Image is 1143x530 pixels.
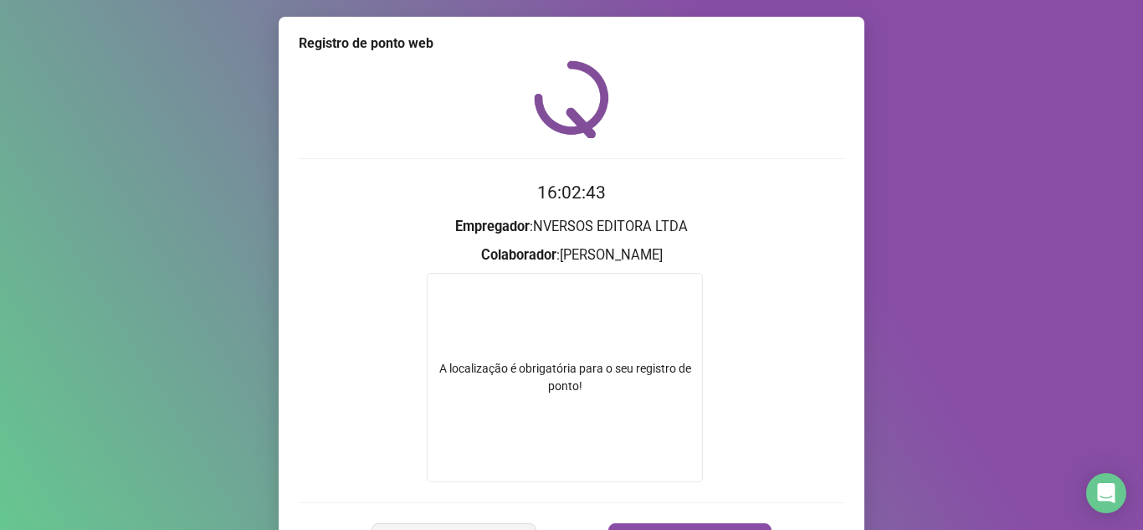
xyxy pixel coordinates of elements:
[1086,473,1126,513] div: Open Intercom Messenger
[534,60,609,138] img: QRPoint
[481,247,556,263] strong: Colaborador
[428,360,702,395] div: A localização é obrigatória para o seu registro de ponto!
[299,33,844,54] div: Registro de ponto web
[299,216,844,238] h3: : NVERSOS EDITORA LTDA
[299,244,844,266] h3: : [PERSON_NAME]
[455,219,530,234] strong: Empregador
[537,183,606,203] time: 16:02:43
